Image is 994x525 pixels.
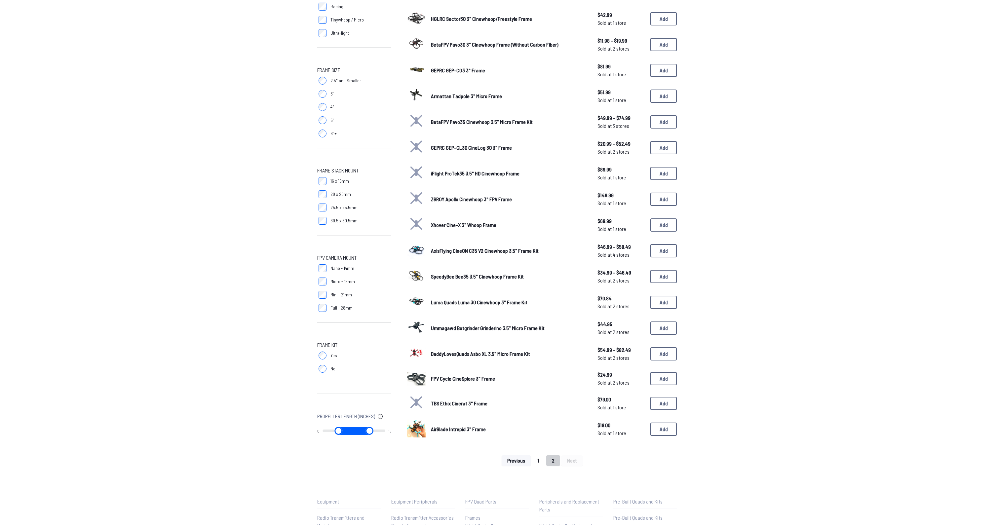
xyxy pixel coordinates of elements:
[330,265,354,272] span: Nano - 14mm
[407,266,426,287] a: image
[431,351,530,357] span: DaddyLovesQuads Asbo XL 3.5" Micro Frame Kit
[431,426,486,432] span: AirBlade Intrepid 3" Frame
[431,221,587,229] a: Xhover Cine-X 3" Whoop Frame
[613,514,677,522] a: Pre-Built Quads and Kits
[330,291,352,298] span: Mini - 21mm
[532,455,545,466] button: 1
[650,90,677,103] button: Add
[597,37,645,45] span: $11.98 - $19.99
[597,251,645,259] span: Sold at 4 stores
[407,318,426,338] a: image
[330,191,351,198] span: 20 x 20mm
[650,167,677,180] button: Add
[319,16,326,24] input: Tinywhoop / Micro
[465,498,529,506] p: FPV Quad Parts
[319,90,326,98] input: 3"
[597,140,645,148] span: $20.99 - $52.49
[597,173,645,181] span: Sold at 1 store
[650,218,677,232] button: Add
[431,169,587,177] a: iFlight ProTek35 3.5" HD Cinewhoop Frame
[650,12,677,25] button: Add
[597,191,645,199] span: $149.99
[597,429,645,437] span: Sold at 1 store
[319,116,326,124] input: 5"
[613,514,663,521] span: Pre-Built Quads and Kits
[597,403,645,411] span: Sold at 1 store
[597,269,645,277] span: $34.99 - $46.49
[391,514,455,522] a: Radio Transmitter Accessories
[431,350,587,358] a: DaddyLovesQuads Asbo XL 3.5" Micro Frame Kit
[597,395,645,403] span: $79.00
[431,170,519,176] span: iFlight ProTek35 3.5" HD Cinewhoop Frame
[319,130,326,137] input: 6"+
[330,91,334,97] span: 3"
[597,217,645,225] span: $69.99
[330,3,343,10] span: Racing
[597,421,645,429] span: $18.00
[597,302,645,310] span: Sold at 2 stores
[597,114,645,122] span: $49.99 - $74.99
[431,375,587,383] a: FPV Cycle CineSplore 3" Frame
[319,264,326,272] input: Nano - 14mm
[407,86,426,106] a: image
[650,38,677,51] button: Add
[650,115,677,129] button: Add
[597,379,645,387] span: Sold at 2 stores
[597,294,645,302] span: $70.84
[330,117,334,124] span: 5"
[597,328,645,336] span: Sold at 2 stores
[650,423,677,436] button: Add
[407,419,426,439] a: image
[431,222,496,228] span: Xhover Cine-X 3" Whoop Frame
[650,64,677,77] button: Add
[431,375,495,382] span: FPV Cycle CineSplore 3" Frame
[431,299,527,305] span: Luma Quads Luma 30 Cinewhoop 3" Frame Kit
[319,3,326,11] input: Racing
[431,67,485,73] span: GEPRC GEP-CG3 3" Frame
[319,77,326,85] input: 2.5" and Smaller
[317,167,359,174] span: Frame Stack Mount
[650,321,677,335] button: Add
[407,292,426,313] a: image
[317,412,375,420] span: Propeller Length (Inches)
[317,498,381,506] p: Equipment
[465,514,529,522] a: Frames
[650,347,677,360] button: Add
[597,122,645,130] span: Sold at 3 stores
[319,352,326,359] input: Yes
[330,30,349,36] span: Ultra-light
[431,144,587,152] a: GEPRC GEP-CL30 CineLog 30 3" Frame
[597,11,645,19] span: $42.99
[407,318,426,336] img: image
[407,369,426,388] a: image
[597,371,645,379] span: $24.99
[650,397,677,410] button: Add
[330,305,353,311] span: Full - 28mm
[407,344,426,362] img: image
[407,241,426,259] img: image
[650,296,677,309] button: Add
[319,278,326,285] input: Micro - 19mm
[431,66,587,74] a: GEPRC GEP-CG3 3" Frame
[431,93,502,99] span: Armattan Tadpole 3" Micro Frame
[431,400,487,406] span: TBS Ethix Cinerat 3" Frame
[613,498,677,506] p: Pre-Built Quads and Kits
[317,428,320,433] output: 0
[317,341,337,349] span: Frame Kit
[597,346,645,354] span: $54.99 - $82.49
[330,352,337,359] span: Yes
[597,354,645,362] span: Sold at 2 stores
[546,455,560,466] button: 2
[597,166,645,173] span: $89.99
[407,292,426,311] img: image
[319,304,326,312] input: Full - 28mm
[319,291,326,299] input: Mini - 21mm
[597,70,645,78] span: Sold at 1 store
[330,365,335,372] span: No
[319,103,326,111] input: 4"
[597,320,645,328] span: $44.95
[407,344,426,364] a: image
[431,16,532,22] span: HGLRC Sector30 3" Cinewhoop/Freestyle Frame
[539,498,603,513] p: Peripherals and Replacement Parts
[431,92,587,100] a: Armattan Tadpole 3" Micro Frame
